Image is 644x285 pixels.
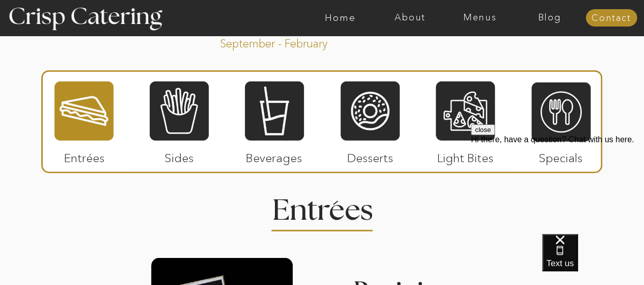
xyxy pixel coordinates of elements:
[50,141,118,170] p: Entrées
[375,13,445,23] a: About
[305,13,375,23] a: Home
[220,36,360,48] p: September - February
[515,13,584,23] a: Blog
[145,141,213,170] p: Sides
[337,141,404,170] p: Desserts
[240,141,308,170] p: Beverages
[471,124,644,247] iframe: podium webchat widget prompt
[432,141,499,170] p: Light Bites
[542,234,644,285] iframe: podium webchat widget bubble
[445,13,515,23] a: Menus
[585,13,637,23] a: Contact
[272,196,372,216] h2: Entrees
